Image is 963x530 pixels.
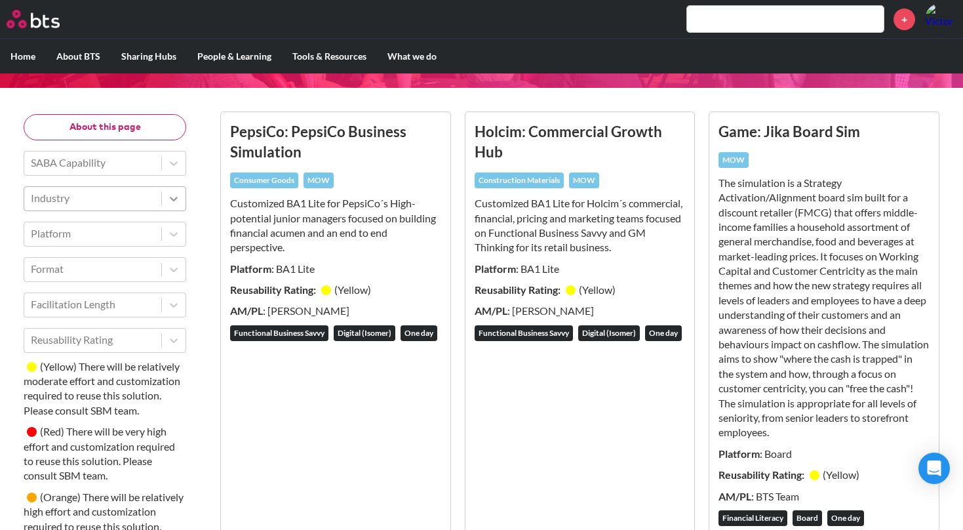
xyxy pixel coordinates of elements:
div: Open Intercom Messenger [918,453,950,484]
img: Victor Brandao [925,3,956,35]
small: ( Yellow ) [823,468,859,481]
small: There will be relatively moderate effort and customization required to reuse this solution. Pleas... [24,360,180,417]
div: Functional Business Savvy [230,325,328,341]
strong: Platform [475,262,516,275]
div: MOW [304,173,334,188]
div: MOW [569,173,599,188]
strong: AM/PL [475,304,507,317]
a: Profile [925,3,956,35]
small: ( Orange ) [40,491,81,503]
p: : [PERSON_NAME] [230,304,441,318]
small: ( Yellow ) [334,283,371,296]
strong: Reusability Rating: [475,283,562,296]
small: ( Yellow ) [40,360,77,373]
small: There will be very high effort and customization required to reuse this solution. Please consult ... [24,425,175,481]
div: Financial Literacy [718,510,787,526]
strong: Platform [718,447,760,460]
strong: AM/PL [718,490,751,502]
div: MOW [718,152,749,168]
label: What we do [377,39,447,73]
small: ( Red ) [40,425,64,438]
div: Board [793,510,822,526]
p: Customized BA1 Lite for PepsiCo´s High-potential junior managers focused on building financial ac... [230,196,441,255]
label: Tools & Resources [282,39,377,73]
div: Construction Materials [475,173,564,188]
strong: Reusability Rating: [718,468,806,481]
p: : Board [718,447,930,461]
h3: Game: Jika Board Sim [718,121,930,142]
strong: Platform [230,262,271,275]
h3: PepsiCo: PepsiCo Business Simulation [230,121,441,163]
label: People & Learning [187,39,282,73]
p: : BTS Team [718,489,930,504]
div: One day [645,325,682,341]
p: : BA1 Lite [230,262,441,276]
div: One day [827,510,864,526]
div: Consumer Goods [230,173,298,188]
p: Customized BA1 Lite for Holcim´s commercial, financial, pricing and marketing teams ​focused on F... [475,196,686,255]
small: ( Yellow ) [579,283,616,296]
div: Digital (Isomer) [334,325,395,341]
div: Digital (Isomer) [578,325,640,341]
label: Sharing Hubs [111,39,187,73]
a: + [894,9,915,30]
strong: Reusability Rating: [230,283,318,296]
h3: Holcim: Commercial Growth Hub [475,121,686,163]
p: : [PERSON_NAME] [475,304,686,318]
p: The simulation is a Strategy Activation/Alignment board sim built for a discount retailer (FMCG) ... [718,176,930,440]
img: BTS Logo [7,10,60,28]
div: Functional Business Savvy [475,325,573,341]
a: Go home [7,10,84,28]
button: About this page [24,114,186,140]
label: About BTS [46,39,111,73]
strong: AM/PL [230,304,263,317]
div: One day [401,325,437,341]
p: : BA1 Lite [475,262,686,276]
